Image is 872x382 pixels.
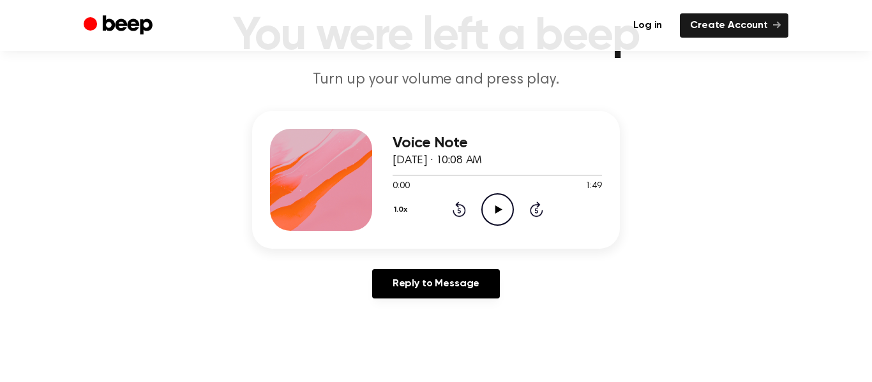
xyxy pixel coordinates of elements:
[191,70,681,91] p: Turn up your volume and press play.
[372,269,500,298] a: Reply to Message
[585,180,602,193] span: 1:49
[393,180,409,193] span: 0:00
[84,13,156,38] a: Beep
[393,155,482,166] span: [DATE] · 10:08 AM
[393,135,602,152] h3: Voice Note
[680,13,788,38] a: Create Account
[623,13,672,38] a: Log in
[393,199,412,221] button: 1.0x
